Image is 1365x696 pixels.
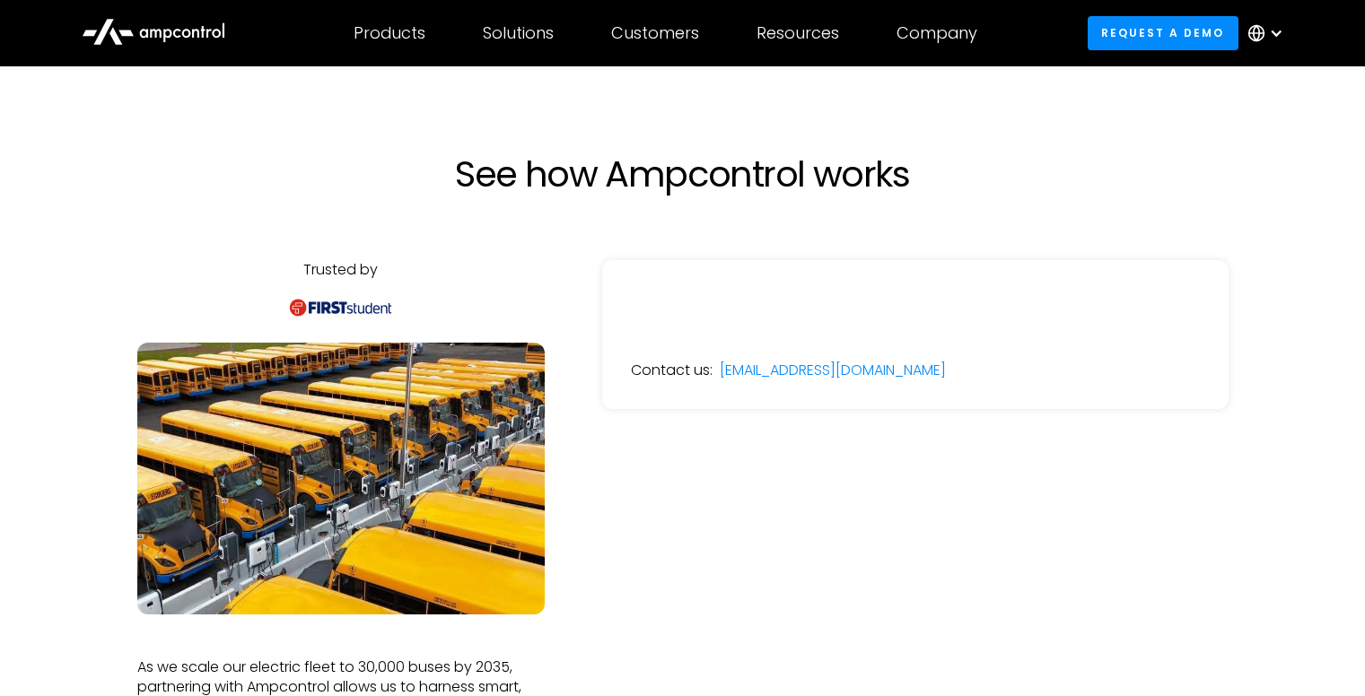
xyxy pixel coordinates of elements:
div: Products [354,23,425,43]
div: Customers [611,23,699,43]
div: Resources [757,23,839,43]
h1: See how Ampcontrol works [288,152,1078,196]
div: Company [897,23,977,43]
div: Solutions [483,23,554,43]
div: Contact us: [631,361,713,380]
a: Request a demo [1088,16,1238,49]
a: [EMAIL_ADDRESS][DOMAIN_NAME] [720,361,946,380]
